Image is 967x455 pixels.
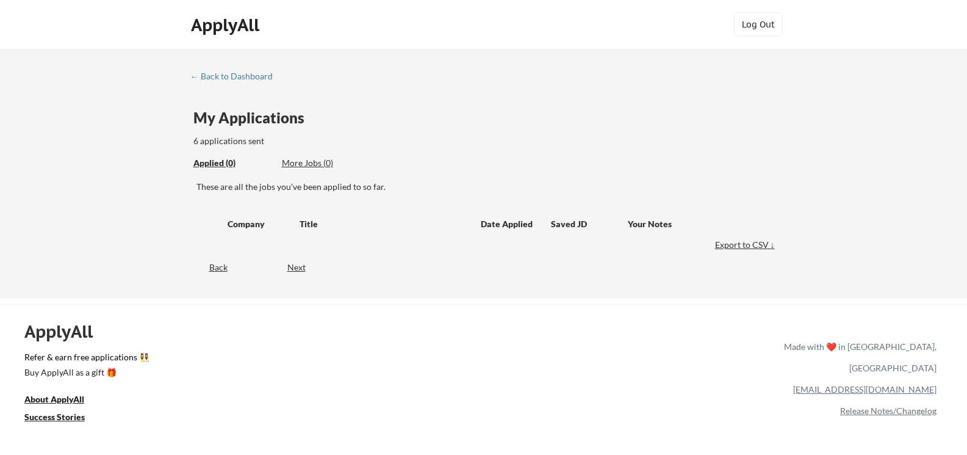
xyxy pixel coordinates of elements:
a: Buy ApplyAll as a gift 🎁 [24,366,146,381]
div: Made with ❤️ in [GEOGRAPHIC_DATA], [GEOGRAPHIC_DATA] [779,336,936,379]
u: About ApplyAll [24,394,84,404]
div: ApplyAll [24,321,107,342]
div: Export to CSV ↓ [715,239,778,251]
div: Applied (0) [193,157,273,169]
div: These are job applications we think you'd be a good fit for, but couldn't apply you to automatica... [282,157,372,170]
a: Success Stories [24,410,101,426]
div: Your Notes [628,218,767,230]
div: Company [228,218,289,230]
div: Back [190,261,228,274]
div: My Applications [193,111,314,125]
a: About ApplyAll [24,393,101,408]
a: ← Back to Dashboard [190,71,282,84]
div: ← Back to Dashboard [190,72,282,81]
div: ApplyAll [191,15,263,35]
div: These are all the jobs you've been applied to so far. [193,157,273,170]
div: 6 applications sent [193,135,430,147]
div: Next [287,261,320,274]
div: More Jobs (0) [282,157,372,169]
a: [EMAIL_ADDRESS][DOMAIN_NAME] [793,384,936,395]
div: Buy ApplyAll as a gift 🎁 [24,368,146,377]
div: Date Applied [481,218,534,230]
a: Release Notes/Changelog [840,406,936,416]
a: Refer & earn free applications 👯‍♀️ [24,353,529,366]
div: Title [300,218,469,230]
div: Saved JD [551,213,628,235]
div: These are all the jobs you've been applied to so far. [196,181,778,193]
u: Success Stories [24,412,85,422]
button: Log Out [734,12,783,37]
